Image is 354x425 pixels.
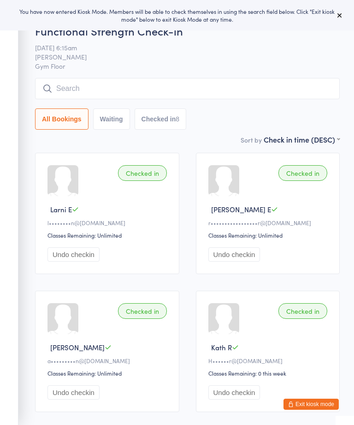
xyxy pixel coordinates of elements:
div: Checked in [278,303,327,319]
div: l••••••••n@[DOMAIN_NAME] [47,219,170,227]
div: H••••••r@[DOMAIN_NAME] [208,357,330,365]
div: Checked in [118,165,167,181]
span: [PERSON_NAME] [50,342,105,352]
button: Undo checkin [208,385,260,400]
button: Undo checkin [47,385,100,400]
button: All Bookings [35,108,88,130]
div: Classes Remaining: Unlimited [47,369,170,377]
span: [PERSON_NAME] [35,52,325,61]
button: Checked in8 [135,108,187,130]
div: a•••••••••n@[DOMAIN_NAME] [47,357,170,365]
button: Exit kiosk mode [283,399,339,410]
div: 8 [176,115,179,123]
div: Checked in [118,303,167,319]
div: Classes Remaining: Unlimited [208,231,330,239]
h2: Functional Strength Check-in [35,23,340,38]
div: Check in time (DESC) [264,134,340,144]
button: Waiting [93,108,130,130]
button: Undo checkin [208,247,260,262]
span: [PERSON_NAME] E [211,204,271,214]
input: Search [35,78,340,99]
span: Larni E [50,204,72,214]
div: Classes Remaining: 0 this week [208,369,330,377]
span: Gym Floor [35,61,340,71]
label: Sort by [241,135,262,144]
button: Undo checkin [47,247,100,262]
div: r•••••••••••••••••r@[DOMAIN_NAME] [208,219,330,227]
div: You have now entered Kiosk Mode. Members will be able to check themselves in using the search fie... [15,7,339,23]
div: Checked in [278,165,327,181]
div: Classes Remaining: Unlimited [47,231,170,239]
span: [DATE] 6:15am [35,43,325,52]
span: Kath R [211,342,232,352]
